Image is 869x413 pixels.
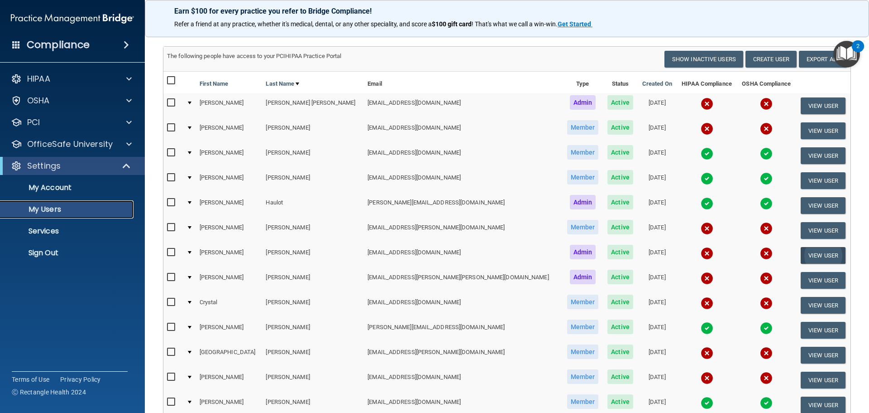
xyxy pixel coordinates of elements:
[364,168,562,193] td: [EMAIL_ADDRESS][DOMAIN_NAME]
[607,320,633,334] span: Active
[196,368,263,393] td: [PERSON_NAME]
[27,117,40,128] p: PCI
[701,147,713,160] img: tick.e7d51cea.svg
[760,222,773,235] img: cross.ca9f0e7f.svg
[801,247,845,264] button: View User
[638,318,677,343] td: [DATE]
[737,72,796,93] th: OSHA Compliance
[701,197,713,210] img: tick.e7d51cea.svg
[570,245,596,259] span: Admin
[196,193,263,218] td: [PERSON_NAME]
[432,20,472,28] strong: $100 gift card
[638,118,677,143] td: [DATE]
[760,122,773,135] img: cross.ca9f0e7f.svg
[262,318,364,343] td: [PERSON_NAME]
[27,95,50,106] p: OSHA
[262,143,364,168] td: [PERSON_NAME]
[603,72,637,93] th: Status
[60,375,101,384] a: Privacy Policy
[364,93,562,118] td: [EMAIL_ADDRESS][DOMAIN_NAME]
[638,243,677,268] td: [DATE]
[701,172,713,185] img: tick.e7d51cea.svg
[266,78,299,89] a: Last Name
[701,372,713,384] img: cross.ca9f0e7f.svg
[364,293,562,318] td: [EMAIL_ADDRESS][DOMAIN_NAME]
[638,368,677,393] td: [DATE]
[570,270,596,284] span: Admin
[701,322,713,335] img: tick.e7d51cea.svg
[607,369,633,384] span: Active
[801,297,845,314] button: View User
[856,46,859,58] div: 2
[196,318,263,343] td: [PERSON_NAME]
[262,193,364,218] td: Haulot
[27,160,61,171] p: Settings
[638,93,677,118] td: [DATE]
[11,73,132,84] a: HIPAA
[196,118,263,143] td: [PERSON_NAME]
[6,227,129,236] p: Services
[607,345,633,359] span: Active
[364,118,562,143] td: [EMAIL_ADDRESS][DOMAIN_NAME]
[262,293,364,318] td: [PERSON_NAME]
[11,160,131,171] a: Settings
[27,39,90,51] h4: Compliance
[262,368,364,393] td: [PERSON_NAME]
[567,145,599,160] span: Member
[607,295,633,309] span: Active
[607,145,633,160] span: Active
[11,10,134,28] img: PMB logo
[801,372,845,389] button: View User
[833,41,860,68] button: Open Resource Center, 2 new notifications
[638,293,677,318] td: [DATE]
[567,170,599,185] span: Member
[262,168,364,193] td: [PERSON_NAME]
[607,394,633,409] span: Active
[664,51,743,68] button: Show Inactive Users
[760,397,773,409] img: tick.e7d51cea.svg
[701,97,713,110] img: cross.ca9f0e7f.svg
[745,51,797,68] button: Create User
[642,78,672,89] a: Created On
[567,295,599,309] span: Member
[760,297,773,310] img: cross.ca9f0e7f.svg
[570,95,596,110] span: Admin
[196,293,263,318] td: Crystal
[262,218,364,243] td: [PERSON_NAME]
[196,93,263,118] td: [PERSON_NAME]
[6,248,129,258] p: Sign Out
[638,343,677,368] td: [DATE]
[6,205,129,214] p: My Users
[760,272,773,285] img: cross.ca9f0e7f.svg
[801,122,845,139] button: View User
[701,272,713,285] img: cross.ca9f0e7f.svg
[801,272,845,289] button: View User
[364,268,562,293] td: [EMAIL_ADDRESS][PERSON_NAME][PERSON_NAME][DOMAIN_NAME]
[607,245,633,259] span: Active
[167,53,342,59] span: The following people have access to your PCIHIPAA Practice Portal
[200,78,229,89] a: First Name
[262,118,364,143] td: [PERSON_NAME]
[607,195,633,209] span: Active
[570,195,596,209] span: Admin
[174,7,840,15] p: Earn $100 for every practice you refer to Bridge Compliance!
[196,143,263,168] td: [PERSON_NAME]
[638,193,677,218] td: [DATE]
[607,170,633,185] span: Active
[701,122,713,135] img: cross.ca9f0e7f.svg
[760,372,773,384] img: cross.ca9f0e7f.svg
[760,322,773,335] img: tick.e7d51cea.svg
[701,222,713,235] img: cross.ca9f0e7f.svg
[562,72,603,93] th: Type
[6,183,129,192] p: My Account
[364,143,562,168] td: [EMAIL_ADDRESS][DOMAIN_NAME]
[364,243,562,268] td: [EMAIL_ADDRESS][DOMAIN_NAME]
[760,97,773,110] img: cross.ca9f0e7f.svg
[701,297,713,310] img: cross.ca9f0e7f.svg
[801,97,845,114] button: View User
[196,343,263,368] td: [GEOGRAPHIC_DATA]
[567,345,599,359] span: Member
[364,218,562,243] td: [EMAIL_ADDRESS][PERSON_NAME][DOMAIN_NAME]
[558,20,591,28] strong: Get Started
[364,318,562,343] td: [PERSON_NAME][EMAIL_ADDRESS][DOMAIN_NAME]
